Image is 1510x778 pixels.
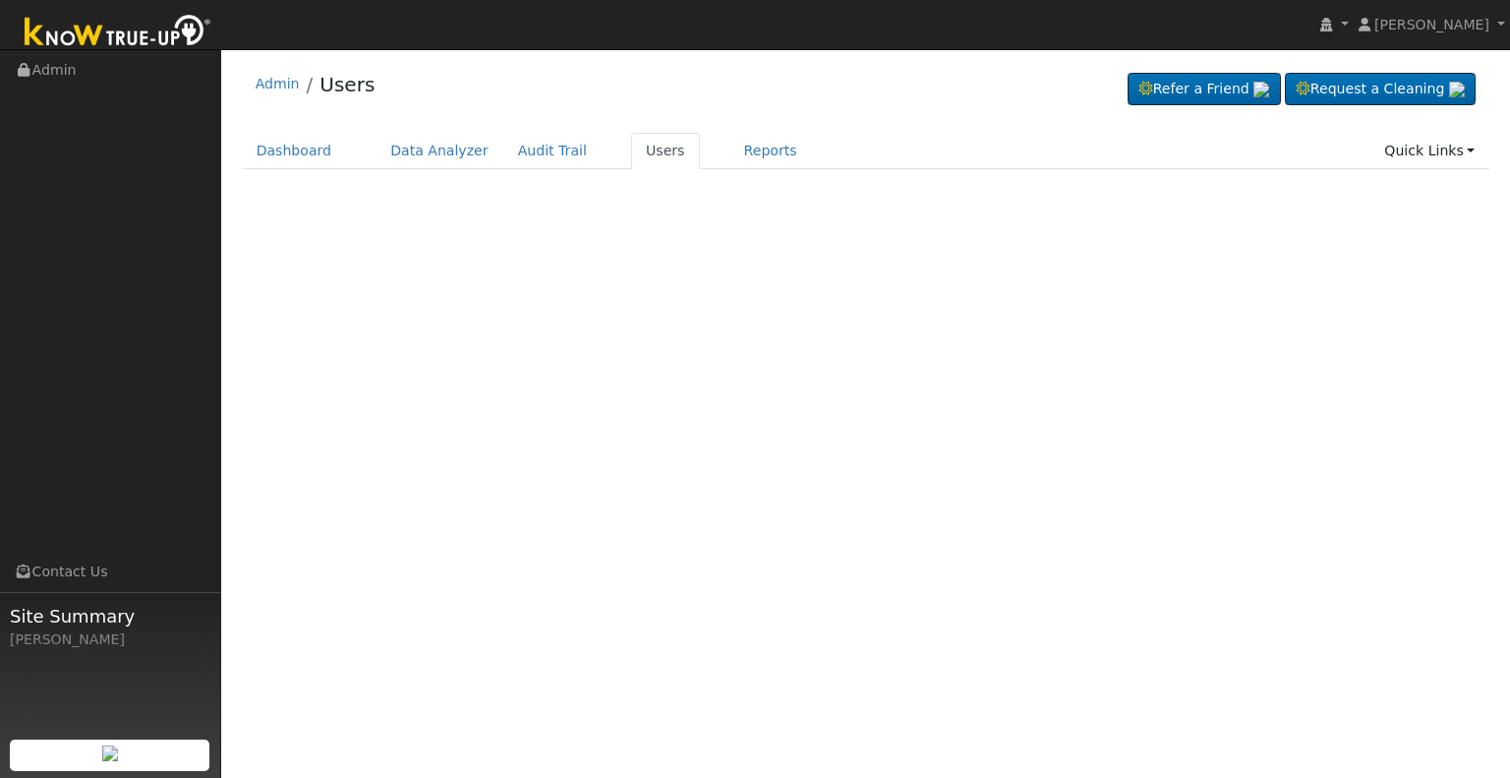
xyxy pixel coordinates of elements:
img: retrieve [1449,82,1465,97]
a: Users [631,133,700,169]
img: Know True-Up [15,11,221,55]
a: Users [319,73,375,96]
img: retrieve [102,746,118,761]
a: Admin [256,76,300,91]
span: Site Summary [10,603,210,629]
a: Request a Cleaning [1285,73,1476,106]
a: Audit Trail [503,133,602,169]
a: Reports [729,133,812,169]
a: Dashboard [242,133,347,169]
img: retrieve [1253,82,1269,97]
span: [PERSON_NAME] [1374,17,1489,32]
a: Data Analyzer [376,133,503,169]
a: Quick Links [1369,133,1489,169]
a: Refer a Friend [1128,73,1281,106]
div: [PERSON_NAME] [10,629,210,650]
